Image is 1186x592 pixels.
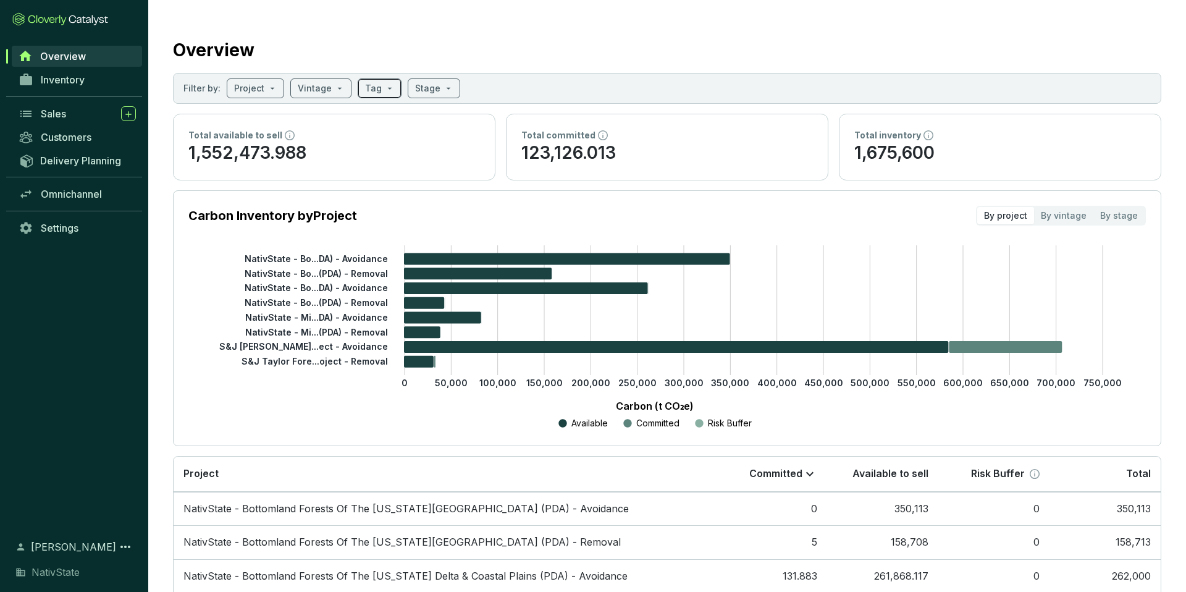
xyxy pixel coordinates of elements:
[435,378,468,388] tspan: 50,000
[977,207,1034,224] div: By project
[183,82,221,95] p: Filter by:
[943,378,983,388] tspan: 600,000
[40,50,86,62] span: Overview
[521,129,595,142] p: Total committed
[12,46,142,67] a: Overview
[526,378,563,388] tspan: 150,000
[12,69,142,90] a: Inventory
[41,74,85,86] span: Inventory
[1083,378,1122,388] tspan: 750,000
[990,378,1029,388] tspan: 650,000
[571,417,608,429] p: Available
[854,142,1146,165] p: 1,675,600
[716,525,827,559] td: 5
[521,142,813,165] p: 123,126.013
[174,457,716,492] th: Project
[245,282,388,293] tspan: NativState - Bo...DA) - Avoidance
[1049,457,1161,492] th: Total
[851,378,889,388] tspan: 500,000
[1049,525,1161,559] td: 158,713
[571,378,610,388] tspan: 200,000
[665,378,704,388] tspan: 300,000
[188,207,357,224] p: Carbon Inventory by Project
[757,378,797,388] tspan: 400,000
[188,142,480,165] p: 1,552,473.988
[938,525,1049,559] td: 0
[41,188,102,200] span: Omnichannel
[41,222,78,234] span: Settings
[716,492,827,526] td: 0
[174,492,716,526] td: NativState - Bottomland Forests Of The Louisiana Plains (PDA) - Avoidance
[402,378,408,388] tspan: 0
[173,37,254,63] h2: Overview
[40,154,121,167] span: Delivery Planning
[804,378,843,388] tspan: 450,000
[479,378,516,388] tspan: 100,000
[174,525,716,559] td: NativState - Bottomland Forests Of The Louisiana Plains (PDA) - Removal
[31,539,116,554] span: [PERSON_NAME]
[219,341,388,352] tspan: S&J [PERSON_NAME]...ect - Avoidance
[41,108,66,120] span: Sales
[827,492,938,526] td: 350,113
[618,378,657,388] tspan: 250,000
[971,467,1025,481] p: Risk Buffer
[32,565,80,580] span: NativState
[188,129,282,142] p: Total available to sell
[12,184,142,205] a: Omnichannel
[976,206,1146,226] div: segmented control
[854,129,921,142] p: Total inventory
[12,103,142,124] a: Sales
[245,312,388,323] tspan: NativState - Mi...DA) - Avoidance
[749,467,802,481] p: Committed
[827,525,938,559] td: 158,708
[245,253,388,264] tspan: NativState - Bo...DA) - Avoidance
[827,457,938,492] th: Available to sell
[1093,207,1145,224] div: By stage
[207,399,1103,413] p: Carbon (t CO₂e)
[636,417,679,429] p: Committed
[41,131,91,143] span: Customers
[245,326,388,337] tspan: NativState - Mi...(PDA) - Removal
[1037,378,1075,388] tspan: 700,000
[12,218,142,239] a: Settings
[1034,207,1093,224] div: By vintage
[1049,492,1161,526] td: 350,113
[242,356,388,366] tspan: S&J Taylor Fore...oject - Removal
[245,268,388,278] tspan: NativState - Bo...(PDA) - Removal
[711,378,749,388] tspan: 350,000
[898,378,936,388] tspan: 550,000
[12,127,142,148] a: Customers
[12,150,142,171] a: Delivery Planning
[245,297,388,308] tspan: NativState - Bo...(PDA) - Removal
[708,417,752,429] p: Risk Buffer
[938,492,1049,526] td: 0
